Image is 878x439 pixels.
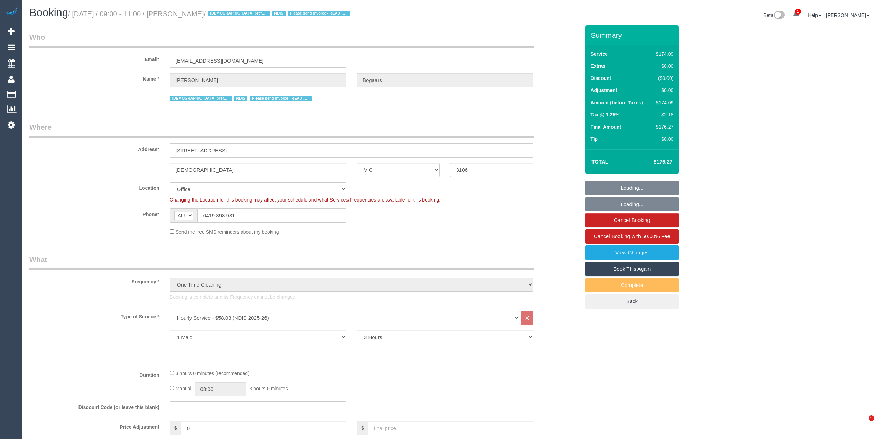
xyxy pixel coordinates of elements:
span: 1 [795,9,801,15]
input: Post Code* [450,163,533,177]
label: Phone* [24,208,165,218]
p: Booking is complete and its Frequency cannot be changed [170,293,533,300]
div: $174.09 [653,99,673,106]
div: ($0.00) [653,75,673,82]
a: Cancel Booking with 50.00% Fee [585,229,679,244]
span: Manual [176,386,192,391]
div: $174.09 [653,50,673,57]
span: Cancel Booking with 50.00% Fee [594,233,670,239]
span: NDIS [272,11,286,16]
input: First Name* [170,73,346,87]
a: Back [585,294,679,309]
a: Beta [764,12,785,18]
div: $2.18 [653,111,673,118]
a: Book This Again [585,262,679,276]
label: Price Adjustment [24,421,165,430]
label: Discount Code (or leave this blank) [24,401,165,411]
span: $ [170,421,181,435]
img: New interface [773,11,785,20]
h3: Summary [591,31,675,39]
label: Duration [24,369,165,379]
a: View Changes [585,245,679,260]
div: $0.00 [653,136,673,142]
label: Email* [24,54,165,63]
span: NDIS [234,96,247,101]
span: 3 hours 0 minutes [249,386,288,391]
label: Frequency * [24,276,165,285]
label: Location [24,182,165,192]
span: [DEMOGRAPHIC_DATA] preferred [208,11,270,16]
span: Please send invoice - READ NOTES [288,11,350,16]
legend: Where [29,122,534,138]
label: Name * [24,73,165,82]
label: Adjustment [590,87,617,94]
a: [PERSON_NAME] [826,12,869,18]
label: Tax @ 1.25% [590,111,619,118]
input: final price [368,421,533,435]
iframe: Intercom live chat [854,415,871,432]
div: $0.00 [653,63,673,69]
label: Address* [24,143,165,153]
div: $0.00 [653,87,673,94]
label: Extras [590,63,605,69]
input: Email* [170,54,346,68]
span: / [204,10,352,18]
strong: Total [591,159,608,165]
span: 3 hours 0 minutes (recommended) [176,371,250,376]
span: Please send invoice - READ NOTES [250,96,312,101]
label: Type of Service * [24,311,165,320]
input: Last Name* [357,73,533,87]
span: Changing the Location for this booking may affect your schedule and what Services/Frequencies are... [170,197,440,203]
div: $176.27 [653,123,673,130]
small: / [DATE] / 09:00 - 11:00 / [PERSON_NAME] [68,10,352,18]
h4: $176.27 [633,159,672,165]
legend: What [29,254,534,270]
a: 1 [790,7,803,22]
legend: Who [29,32,534,48]
a: Help [808,12,821,18]
img: Automaid Logo [4,7,18,17]
input: Suburb* [170,163,346,177]
span: Send me free SMS reminders about my booking [176,229,279,235]
label: Amount (before Taxes) [590,99,643,106]
span: Booking [29,7,68,19]
label: Service [590,50,608,57]
label: Final Amount [590,123,621,130]
span: 5 [869,415,874,421]
label: Discount [590,75,611,82]
span: [DEMOGRAPHIC_DATA] preferred [170,96,232,101]
input: Phone* [197,208,346,223]
label: Tip [590,136,598,142]
span: $ [357,421,368,435]
a: Cancel Booking [585,213,679,227]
